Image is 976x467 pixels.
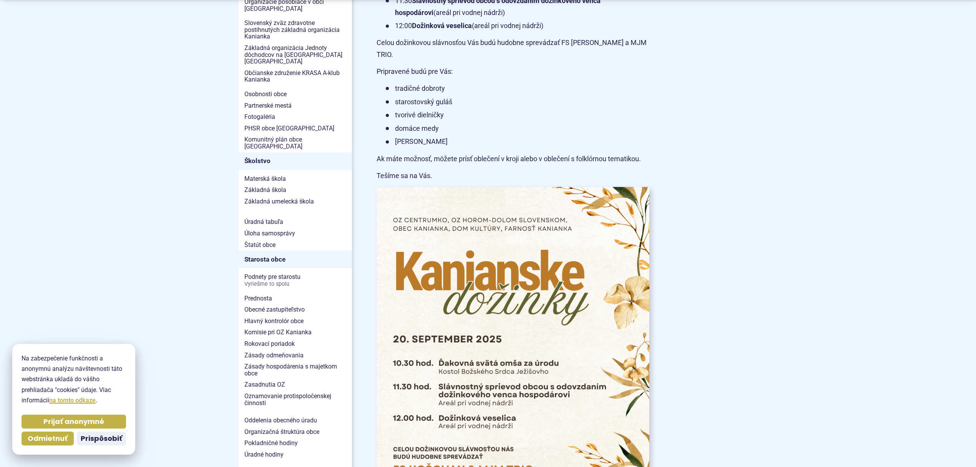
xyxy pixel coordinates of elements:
span: Občianske združenie KRASA A-klub Kanianka [244,67,346,85]
a: Komisie pri OZ Kanianka [238,327,352,338]
a: Zasadnutia OZ [238,379,352,390]
a: Rokovací poriadok [238,338,352,350]
span: Organizačná štruktúra obce [244,426,346,438]
span: Slovenský zväz zdravotne postihnutých základná organizácia Kanianka [244,17,346,42]
li: [PERSON_NAME] [386,136,649,148]
a: Organizačná štruktúra obce [238,426,352,438]
a: Osobnosti obce [238,88,352,100]
a: Oznamovanie protispoločenskej činnosti [238,390,352,409]
span: Úradná tabuľa [244,216,346,228]
span: Odmietnuť [28,434,68,443]
a: Úloha samosprávy [238,228,352,239]
span: Starosta obce [244,254,346,265]
span: Fotogaléria [244,111,346,123]
span: Zásady odmeňovania [244,350,346,361]
a: Starosta obce [238,250,352,268]
a: Materská škola [238,173,352,185]
a: Základná organizácia Jednoty dôchodcov na [GEOGRAPHIC_DATA] [GEOGRAPHIC_DATA] [238,42,352,67]
p: Tešíme sa na Vás. [377,170,649,182]
span: Prispôsobiť [81,434,122,443]
span: Školstvo [244,155,346,167]
span: Oddelenia obecného úradu [244,415,346,426]
span: Rokovací poriadok [244,338,346,350]
p: Celou dožinkovou slávnosťou Vás budú hudobne sprevádzať FS [PERSON_NAME] a MJM TRIO. [377,37,649,60]
span: Prednosta [244,293,346,304]
strong: Dožinková veselica [412,22,472,30]
li: tradičné dobroty [386,83,649,95]
span: Podnety pre starostu [244,271,346,289]
li: starostovský guláš [386,96,649,108]
li: 12:00 (areál pri vodnej nádrži) [386,20,649,32]
li: tvorivé dielničky [386,109,649,121]
span: Základná umelecká škola [244,196,346,207]
button: Odmietnuť [22,432,74,445]
span: Štatút obce [244,239,346,251]
span: Úradné hodiny [244,449,346,460]
span: PHSR obce [GEOGRAPHIC_DATA] [244,123,346,134]
a: Komunitný plán obce [GEOGRAPHIC_DATA] [238,134,352,152]
a: Štatút obce [238,239,352,251]
span: Prijať anonymné [43,417,104,426]
a: Úradná tabuľa [238,216,352,228]
span: Materská škola [244,173,346,185]
span: Komisie pri OZ Kanianka [244,327,346,338]
a: PHSR obce [GEOGRAPHIC_DATA] [238,123,352,134]
a: na tomto odkaze [49,397,96,404]
a: Pokladničné hodiny [238,437,352,449]
a: Oddelenia obecného úradu [238,415,352,426]
button: Prispôsobiť [77,432,126,445]
a: Zásady odmeňovania [238,350,352,361]
p: Pripravené budú pre Vás: [377,66,649,78]
a: Slovenský zväz zdravotne postihnutých základná organizácia Kanianka [238,17,352,42]
a: Základná umelecká škola [238,196,352,207]
p: Ak máte možnosť, môžete prísť oblečení v kroji alebo v oblečení s folklórnou tematikou. [377,153,649,165]
span: Základná organizácia Jednoty dôchodcov na [GEOGRAPHIC_DATA] [GEOGRAPHIC_DATA] [244,42,346,67]
a: Hlavný kontrolór obce [238,315,352,327]
span: Hlavný kontrolór obce [244,315,346,327]
a: Zásady hospodárenia s majetkom obce [238,361,352,379]
a: Školstvo [238,152,352,170]
span: Zasadnutia OZ [244,379,346,390]
span: Pokladničné hodiny [244,437,346,449]
span: Partnerské mestá [244,100,346,112]
a: Základná škola [238,184,352,196]
span: Oznamovanie protispoločenskej činnosti [244,390,346,409]
span: Komunitný plán obce [GEOGRAPHIC_DATA] [244,134,346,152]
span: Obecné zastupiteľstvo [244,304,346,315]
button: Prijať anonymné [22,415,126,429]
li: domáce medy [386,123,649,135]
span: Zásady hospodárenia s majetkom obce [244,361,346,379]
a: Úradné hodiny [238,449,352,460]
a: Partnerské mestá [238,100,352,112]
span: Úloha samosprávy [244,228,346,239]
span: Osobnosti obce [244,88,346,100]
a: Obecné zastupiteľstvo [238,304,352,315]
a: Prednosta [238,293,352,304]
p: Na zabezpečenie funkčnosti a anonymnú analýzu návštevnosti táto webstránka ukladá do vášho prehli... [22,353,126,405]
a: Fotogaléria [238,111,352,123]
a: Občianske združenie KRASA A-klub Kanianka [238,67,352,85]
a: Podnety pre starostuVyriešme to spolu [238,271,352,289]
span: Vyriešme to spolu [244,281,346,287]
span: Základná škola [244,184,346,196]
